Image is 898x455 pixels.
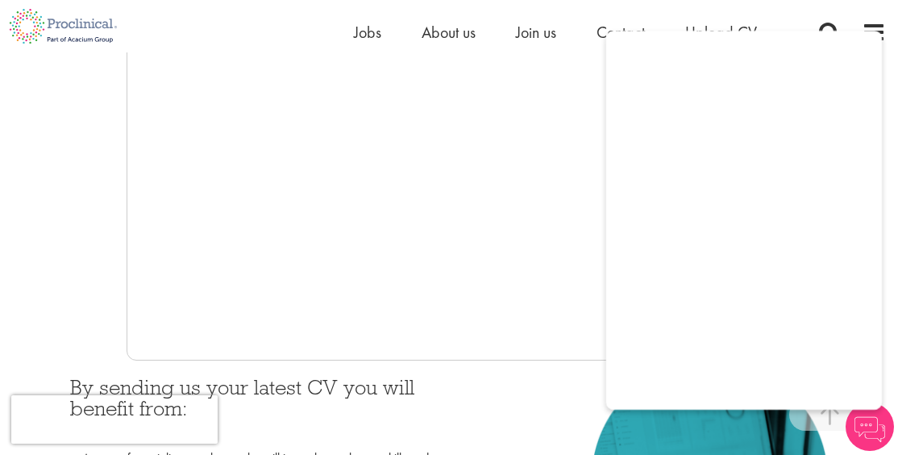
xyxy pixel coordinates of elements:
[516,22,556,43] a: Join us
[685,22,757,43] a: Upload CV
[11,395,218,444] iframe: reCAPTCHA
[597,22,645,43] a: Contact
[354,22,381,43] a: Jobs
[422,22,476,43] a: About us
[846,403,894,451] img: Chatbot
